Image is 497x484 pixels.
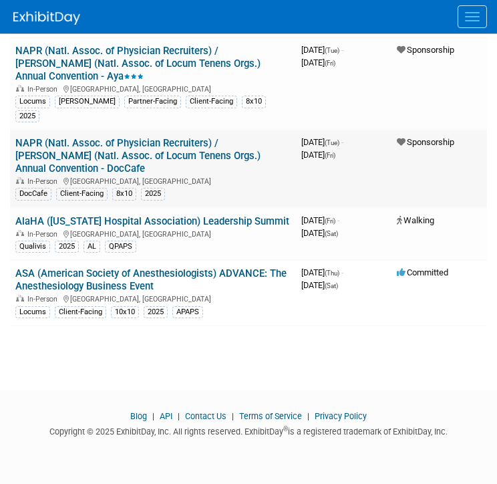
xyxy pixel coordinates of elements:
span: In-Person [27,295,61,304]
div: 8x10 [112,188,136,200]
span: | [228,411,237,421]
div: QPAPS [105,241,136,253]
img: In-Person Event [16,230,24,237]
span: (Fri) [325,217,335,225]
a: API [160,411,172,421]
span: [DATE] [301,150,335,160]
div: Locums [15,96,50,108]
a: NAPR (Natl. Assoc. of Physician Recruiters) / [PERSON_NAME] (Natl. Assoc. of Locum Tenens Orgs.) ... [15,137,261,174]
span: Walking [397,215,434,225]
div: 8x10 [242,96,266,108]
div: [GEOGRAPHIC_DATA], [GEOGRAPHIC_DATA] [15,293,291,304]
a: NAPR (Natl. Assoc. of Physician Recruiters) / [PERSON_NAME] (Natl. Assoc. of Locum Tenens Orgs.) ... [15,45,261,82]
span: [DATE] [301,137,343,147]
div: [GEOGRAPHIC_DATA], [GEOGRAPHIC_DATA] [15,228,291,239]
div: APAPS [172,306,203,318]
div: Qualivis [15,241,50,253]
span: (Tue) [325,47,339,54]
span: [DATE] [301,215,339,225]
span: - [341,267,343,277]
a: AlaHA ([US_STATE] Hospital Association) Leadership Summit [15,215,289,227]
div: 2025 [144,306,168,318]
div: 10x10 [111,306,139,318]
span: (Fri) [325,152,335,159]
sup: ® [283,425,288,433]
div: Copyright © 2025 ExhibitDay, Inc. All rights reserved. ExhibitDay is a registered trademark of Ex... [10,422,487,438]
div: [GEOGRAPHIC_DATA], [GEOGRAPHIC_DATA] [15,83,291,94]
span: (Fri) [325,59,335,67]
span: | [174,411,183,421]
a: Terms of Service [239,411,302,421]
div: [GEOGRAPHIC_DATA], [GEOGRAPHIC_DATA] [15,175,291,186]
div: Partner-Facing [124,96,181,108]
div: Client-Facing [55,306,106,318]
span: [DATE] [301,228,338,238]
div: AL [84,241,100,253]
span: [DATE] [301,267,343,277]
span: [DATE] [301,280,338,290]
span: - [337,215,339,225]
div: 2025 [55,241,79,253]
span: Committed [397,267,448,277]
span: In-Person [27,177,61,186]
span: - [341,137,343,147]
span: In-Person [27,230,61,239]
span: (Sat) [325,282,338,289]
div: 2025 [15,110,39,122]
div: Client-Facing [186,96,237,108]
div: Locums [15,306,50,318]
span: (Thu) [325,269,339,277]
span: [DATE] [301,45,343,55]
a: ASA (American Society of Anesthesiologists) ADVANCE: The Anesthesiology Business Event [15,267,287,292]
span: (Tue) [325,139,339,146]
span: [DATE] [301,57,335,68]
div: DocCafe [15,188,51,200]
span: | [304,411,313,421]
span: (Sat) [325,230,338,237]
span: | [149,411,158,421]
span: In-Person [27,85,61,94]
a: Privacy Policy [315,411,367,421]
img: In-Person Event [16,295,24,301]
img: In-Person Event [16,177,24,184]
span: - [341,45,343,55]
img: In-Person Event [16,85,24,92]
a: Contact Us [185,411,226,421]
div: Client-Facing [56,188,108,200]
span: Sponsorship [397,45,454,55]
div: 2025 [141,188,165,200]
a: Blog [130,411,147,421]
span: Sponsorship [397,137,454,147]
button: Menu [458,5,487,28]
img: ExhibitDay [13,11,80,25]
div: [PERSON_NAME] [55,96,120,108]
